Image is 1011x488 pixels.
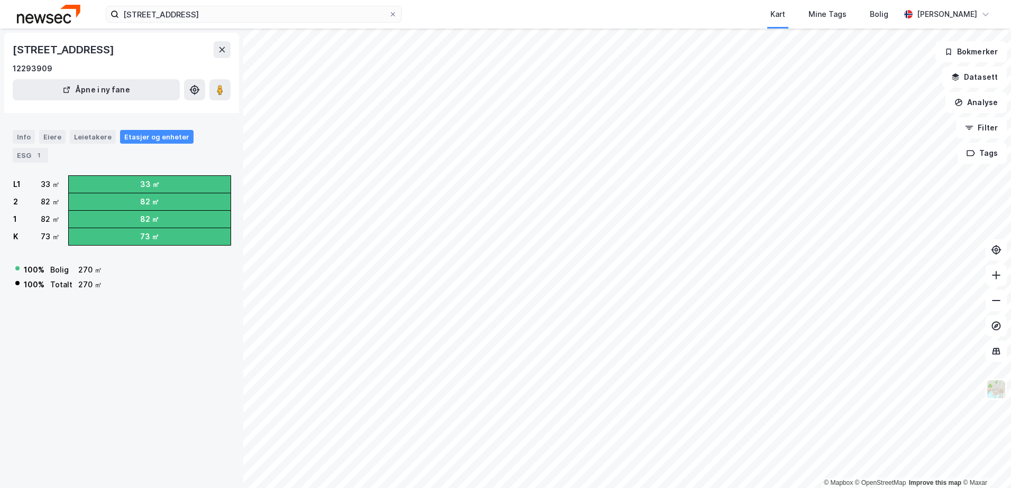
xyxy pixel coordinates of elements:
div: 1 [13,213,17,226]
div: 73 ㎡ [140,230,159,243]
iframe: Chat Widget [958,437,1011,488]
img: newsec-logo.f6e21ccffca1b3a03d2d.png [17,5,80,23]
button: Bokmerker [935,41,1007,62]
a: Mapbox [824,479,853,486]
div: Kart [770,8,785,21]
div: 33 ㎡ [140,178,160,191]
div: 270 ㎡ [78,278,102,291]
img: Z [986,379,1006,399]
div: ESG [13,148,48,163]
div: 100 % [24,278,44,291]
div: Etasjer og enheter [124,132,189,142]
div: 12293909 [13,62,52,75]
button: Åpne i ny fane [13,79,180,100]
div: 82 ㎡ [140,195,159,208]
div: 82 ㎡ [140,213,159,226]
button: Analyse [945,92,1007,113]
div: Leietakere [70,130,116,144]
div: Eiere [39,130,66,144]
div: L1 [13,178,21,191]
a: Improve this map [909,479,961,486]
div: 73 ㎡ [41,230,60,243]
button: Filter [956,117,1007,138]
div: Kontrollprogram for chat [958,437,1011,488]
div: K [13,230,18,243]
div: 33 ㎡ [41,178,60,191]
div: Bolig [870,8,888,21]
div: Bolig [50,264,72,276]
button: Datasett [942,67,1007,88]
div: 2 [13,195,18,208]
div: [STREET_ADDRESS] [13,41,116,58]
div: 1 [33,150,44,161]
div: 100 % [24,264,44,276]
div: Info [13,130,35,144]
div: Totalt [50,278,72,291]
div: [PERSON_NAME] [917,8,977,21]
div: Mine Tags [808,8,847,21]
button: Tags [958,143,1007,164]
a: OpenStreetMap [855,479,906,486]
div: 82 ㎡ [41,195,60,208]
input: Søk på adresse, matrikkel, gårdeiere, leietakere eller personer [119,6,389,22]
div: 270 ㎡ [78,264,102,276]
div: 82 ㎡ [41,213,60,226]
